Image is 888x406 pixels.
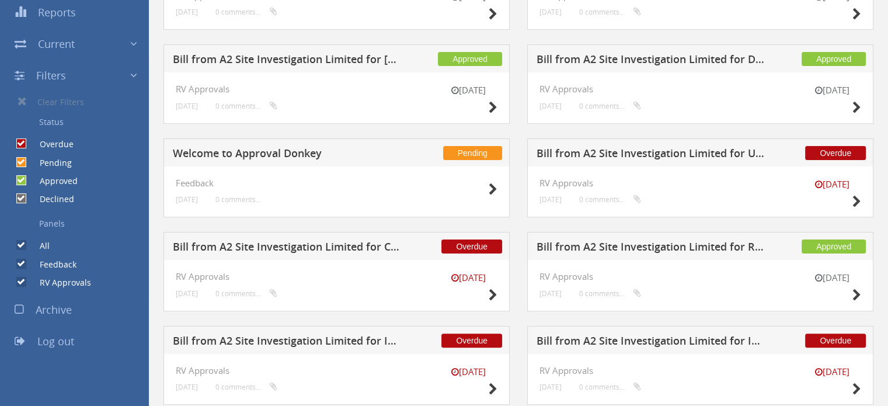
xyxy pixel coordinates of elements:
[803,272,861,284] small: [DATE]
[579,102,641,110] small: 0 comments...
[37,334,74,348] span: Log out
[537,335,766,350] h5: Bill from A2 Site Investigation Limited for I2 Analytical Ltd
[537,148,766,162] h5: Bill from A2 Site Investigation Limited for Utility Site Search
[176,178,497,188] h4: Feedback
[28,157,72,169] label: Pending
[176,366,497,376] h4: RV Approvals
[441,240,502,254] span: Overdue
[28,277,91,289] label: RV Approvals
[539,195,562,204] small: [DATE]
[173,148,402,162] h5: Welcome to Approval Donkey
[439,366,497,378] small: [DATE]
[176,272,497,282] h4: RV Approvals
[176,102,198,110] small: [DATE]
[579,289,641,298] small: 0 comments...
[176,195,198,204] small: [DATE]
[28,240,50,252] label: All
[539,84,861,94] h4: RV Approvals
[38,5,76,19] span: Reports
[176,289,198,298] small: [DATE]
[805,146,866,160] span: Overdue
[173,54,402,68] h5: Bill from A2 Site Investigation Limited for [PERSON_NAME]
[36,68,66,82] span: Filters
[173,335,402,350] h5: Bill from A2 Site Investigation Limited for I2 Analytical Ltd
[441,334,502,348] span: Overdue
[579,8,641,16] small: 0 comments...
[439,84,497,96] small: [DATE]
[803,178,861,190] small: [DATE]
[802,52,866,66] span: Approved
[176,8,198,16] small: [DATE]
[215,102,277,110] small: 0 comments...
[539,366,861,376] h4: RV Approvals
[539,289,562,298] small: [DATE]
[803,84,861,96] small: [DATE]
[439,272,497,284] small: [DATE]
[28,259,76,270] label: Feedback
[539,8,562,16] small: [DATE]
[539,272,861,282] h4: RV Approvals
[537,54,766,68] h5: Bill from A2 Site Investigation Limited for Drilling Supplies
[215,289,277,298] small: 0 comments...
[36,303,72,317] span: Archive
[9,91,149,112] a: Clear Filters
[176,383,198,391] small: [DATE]
[215,195,261,204] small: 0 comments...
[805,334,866,348] span: Overdue
[803,366,861,378] small: [DATE]
[537,241,766,256] h5: Bill from A2 Site Investigation Limited for RMS UXO Ltd
[9,214,149,234] a: Panels
[579,383,641,391] small: 0 comments...
[443,146,502,160] span: Pending
[215,383,277,391] small: 0 comments...
[173,241,402,256] h5: Bill from A2 Site Investigation Limited for C K Drilling Ltd
[9,112,149,132] a: Status
[539,102,562,110] small: [DATE]
[176,84,497,94] h4: RV Approvals
[539,383,562,391] small: [DATE]
[579,195,641,204] small: 0 comments...
[802,240,866,254] span: Approved
[38,37,75,51] span: Current
[438,52,502,66] span: Approved
[539,178,861,188] h4: RV Approvals
[215,8,277,16] small: 0 comments...
[28,138,74,150] label: Overdue
[28,193,74,205] label: Declined
[28,175,78,187] label: Approved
